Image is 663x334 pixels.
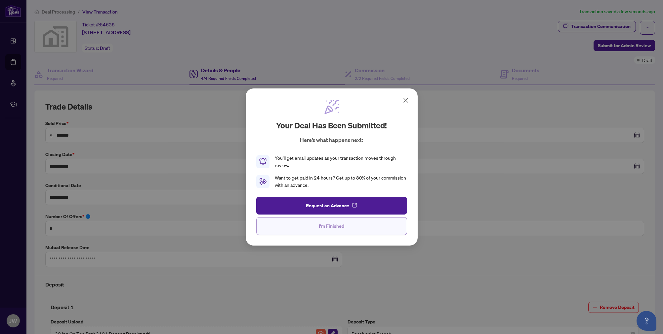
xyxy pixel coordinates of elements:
div: Want to get paid in 24 hours? Get up to 80% of your commission with an advance. [275,174,407,189]
button: I'm Finished [256,217,407,235]
span: Request an Advance [306,200,349,211]
button: Request an Advance [256,197,407,215]
p: Here’s what happens next: [300,136,363,144]
span: I'm Finished [319,221,344,231]
div: You’ll get email updates as your transaction moves through review. [275,154,407,169]
h2: Your deal has been submitted! [276,120,387,131]
button: Open asap [637,311,656,331]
